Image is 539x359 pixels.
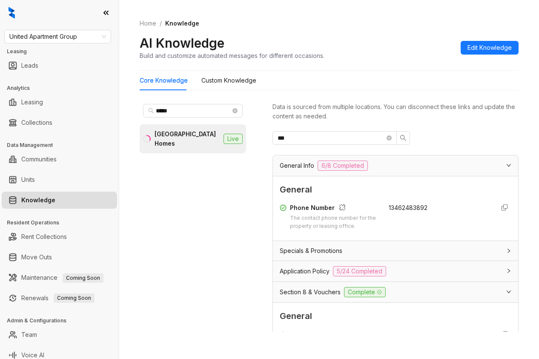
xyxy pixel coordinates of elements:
li: Rent Collections [2,228,117,245]
h2: AI Knowledge [140,35,224,51]
span: General [280,183,511,196]
div: Data is sourced from multiple locations. You can disconnect these links and update the content as... [272,102,519,121]
span: Application Policy [280,267,330,276]
div: Kelsey Response [290,330,378,339]
span: 5/24 Completed [333,266,386,276]
a: Communities [21,151,57,168]
li: Maintenance [2,269,117,286]
li: Move Outs [2,249,117,266]
div: Custom Knowledge [201,76,256,85]
a: Knowledge [21,192,55,209]
span: Live [224,134,243,144]
li: Team [2,326,117,343]
a: Units [21,171,35,188]
div: Section 8 & VouchersComplete [273,282,518,302]
a: Leasing [21,94,43,111]
span: Edit Knowledge [467,43,512,52]
span: close-circle [387,135,392,141]
span: 6/8 Completed [318,161,368,171]
h3: Analytics [7,84,119,92]
li: / [160,19,162,28]
span: expanded [506,163,511,168]
a: Collections [21,114,52,131]
a: Leads [21,57,38,74]
div: [GEOGRAPHIC_DATA] Homes [155,129,220,148]
span: Knowledge [165,20,199,27]
span: General Info [280,161,314,170]
span: collapsed [506,248,511,253]
span: search [400,135,407,141]
span: Coming Soon [54,293,95,303]
span: expanded [506,289,511,294]
a: Move Outs [21,249,52,266]
div: The contact phone number for the property or leasing office. [290,214,378,230]
span: search [148,108,154,114]
a: RenewalsComing Soon [21,290,95,307]
li: Knowledge [2,192,117,209]
span: collapsed [506,268,511,273]
div: Core Knowledge [140,76,188,85]
a: Team [21,326,37,343]
div: Application Policy5/24 Completed [273,261,518,281]
h3: Leasing [7,48,119,55]
span: close-circle [232,108,238,113]
span: United Apartment Group [9,30,106,43]
span: Coming Soon [63,273,103,283]
span: General [280,310,511,323]
div: General Info6/8 Completed [273,155,518,176]
li: Leads [2,57,117,74]
li: Renewals [2,290,117,307]
li: Communities [2,151,117,168]
span: Complete [344,287,386,297]
a: Home [138,19,158,28]
div: Build and customize automated messages for different occasions. [140,51,324,60]
span: Specials & Promotions [280,246,342,256]
h3: Data Management [7,141,119,149]
h3: Resident Operations [7,219,119,227]
h3: Admin & Configurations [7,317,119,325]
div: Specials & Promotions [273,241,518,261]
a: Rent Collections [21,228,67,245]
li: Units [2,171,117,188]
span: Section 8 & Vouchers [280,287,341,297]
button: Edit Knowledge [461,41,519,55]
li: Collections [2,114,117,131]
img: logo [9,7,15,19]
div: Phone Number [290,203,378,214]
li: Leasing [2,94,117,111]
span: 13462483892 [389,204,427,211]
